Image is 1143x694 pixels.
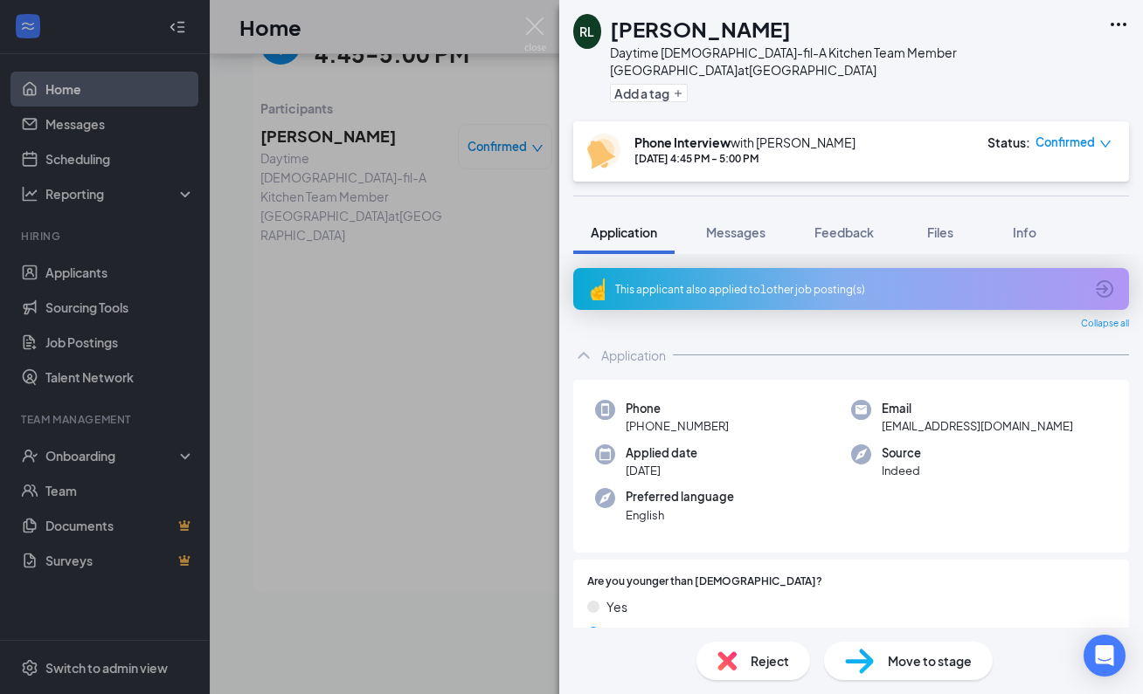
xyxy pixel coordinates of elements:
span: Files [927,224,953,240]
span: No [606,623,623,642]
div: Daytime [DEMOGRAPHIC_DATA]-fil-A Kitchen Team Member [GEOGRAPHIC_DATA] at [GEOGRAPHIC_DATA] [610,44,1099,79]
span: Reject [751,651,789,670]
span: down [1099,138,1112,150]
span: Move to stage [888,651,972,670]
div: Application [601,347,666,364]
div: with [PERSON_NAME] [634,134,856,151]
span: Yes [606,597,627,616]
svg: ChevronUp [573,345,594,366]
span: Confirmed [1036,134,1095,151]
div: Status : [987,134,1030,151]
div: RL [579,23,594,40]
svg: Ellipses [1108,14,1129,35]
span: Info [1013,224,1036,240]
span: English [626,506,734,524]
span: Feedback [814,224,874,240]
span: Collapse all [1081,317,1129,331]
span: Preferred language [626,488,734,505]
span: Are you younger than [DEMOGRAPHIC_DATA]? [587,574,822,590]
span: Application [591,224,657,240]
span: [EMAIL_ADDRESS][DOMAIN_NAME] [882,417,1073,435]
div: Open Intercom Messenger [1084,635,1126,677]
span: Source [882,444,921,462]
h1: [PERSON_NAME] [610,14,791,44]
div: [DATE] 4:45 PM - 5:00 PM [634,151,856,166]
span: Indeed [882,462,921,479]
div: This applicant also applied to 1 other job posting(s) [615,282,1084,297]
span: [PHONE_NUMBER] [626,417,729,435]
button: PlusAdd a tag [610,84,688,102]
span: Messages [706,224,765,240]
svg: ArrowCircle [1094,278,1115,299]
svg: Plus [673,88,683,99]
span: Applied date [626,444,697,462]
b: Phone Interview [634,134,731,150]
span: [DATE] [626,462,697,479]
span: Email [882,400,1073,417]
span: Phone [626,400,729,417]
